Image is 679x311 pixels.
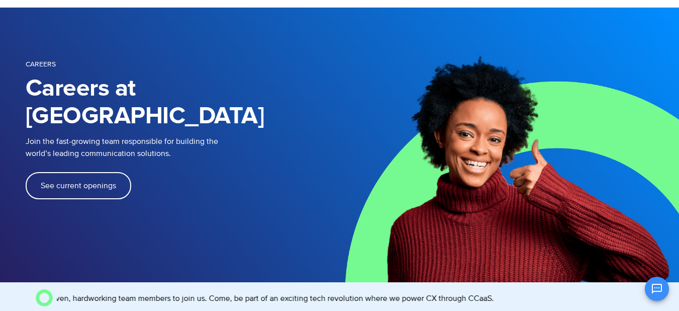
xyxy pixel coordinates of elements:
[26,60,56,68] span: Careers
[645,277,669,301] button: Open chat
[26,135,325,160] p: Join the fast-growing team responsible for building the world’s leading communication solutions.
[26,172,131,199] a: See current openings
[41,182,116,190] span: See current openings
[26,75,340,130] h1: Careers at [GEOGRAPHIC_DATA]
[57,292,644,304] marquee: And we are on the lookout for passionate,self-driven, hardworking team members to join us. Come, ...
[36,289,53,306] img: O Image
